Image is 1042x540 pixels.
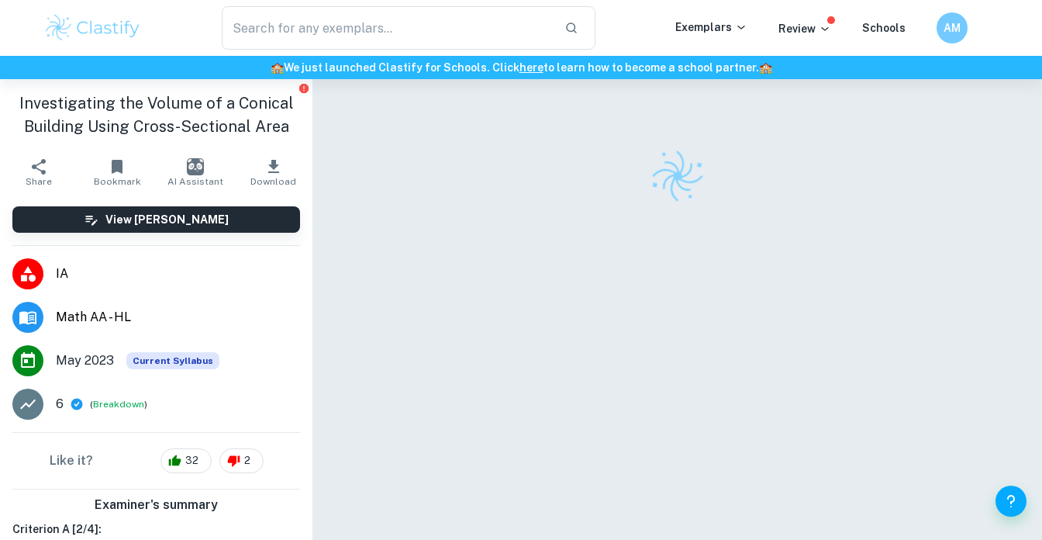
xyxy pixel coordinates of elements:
p: Review [778,20,831,37]
span: Download [250,176,296,187]
button: View [PERSON_NAME] [12,206,300,233]
span: 🏫 [271,61,284,74]
a: here [519,61,543,74]
span: Share [26,176,52,187]
a: Schools [862,22,906,34]
h6: View [PERSON_NAME] [105,211,229,228]
button: AI Assistant [157,151,235,194]
img: AI Assistant [187,158,204,175]
span: Current Syllabus [126,352,219,369]
h1: Investigating the Volume of a Conical Building Using Cross-Sectional Area [12,92,300,138]
p: Exemplars [675,19,747,36]
h6: We just launched Clastify for Schools. Click to learn how to become a school partner. [3,59,1039,76]
img: Clastify logo [43,12,142,43]
h6: Examiner's summary [6,496,306,514]
span: 🏫 [759,61,772,74]
span: ( ) [90,397,147,412]
button: AM [937,12,968,43]
span: AI Assistant [167,176,223,187]
span: Bookmark [94,176,141,187]
button: Report issue [298,82,309,94]
span: Math AA - HL [56,308,300,327]
button: Breakdown [93,397,144,411]
input: Search for any exemplars... [222,6,552,50]
span: IA [56,265,300,283]
h6: Like it? [50,452,93,470]
button: Bookmark [78,151,157,194]
span: 2 [236,453,259,469]
div: This exemplar is based on the current syllabus. Feel free to refer to it for inspiration/ideas wh... [126,352,219,369]
button: Download [234,151,312,194]
div: 32 [160,448,212,473]
img: Clastify logo [643,143,711,210]
span: May 2023 [56,351,114,370]
button: Help and Feedback [995,486,1026,517]
div: 2 [219,448,264,473]
p: 6 [56,395,64,414]
h6: Criterion A [ 2 / 4 ]: [12,521,300,538]
span: 32 [177,453,207,469]
h6: AM [944,19,961,36]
